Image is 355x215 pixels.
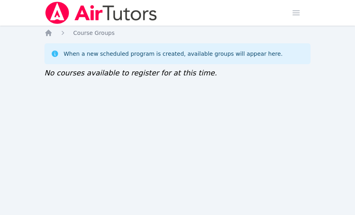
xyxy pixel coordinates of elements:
nav: Breadcrumb [44,29,311,37]
div: When a new scheduled program is created, available groups will appear here. [64,50,283,58]
img: Air Tutors [44,2,158,24]
a: Course Groups [73,29,115,37]
span: Course Groups [73,30,115,36]
span: No courses available to register for at this time. [44,69,217,77]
